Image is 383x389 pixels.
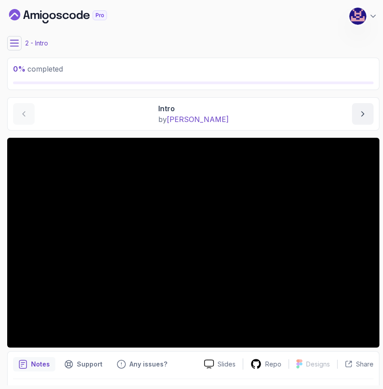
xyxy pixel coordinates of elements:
p: Notes [31,360,50,369]
button: Support button [59,357,108,371]
button: Feedback button [111,357,173,371]
a: Slides [197,359,243,369]
button: previous content [13,103,35,125]
button: next content [352,103,374,125]
p: Any issues? [129,360,167,369]
a: Dashboard [9,9,128,23]
button: user profile image [349,7,378,25]
p: Repo [265,360,281,369]
span: completed [13,64,63,73]
p: by [158,114,229,125]
img: user profile image [349,8,366,25]
p: Support [77,360,102,369]
p: Slides [218,360,236,369]
span: [PERSON_NAME] [167,115,229,124]
p: Designs [306,360,330,369]
p: Share [356,360,374,369]
p: Intro [158,103,229,114]
iframe: 1 - Intro [7,138,379,348]
button: notes button [13,357,55,371]
span: 0 % [13,64,26,73]
a: Repo [243,358,289,370]
button: Share [337,360,374,369]
p: 2 - Intro [25,39,48,48]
